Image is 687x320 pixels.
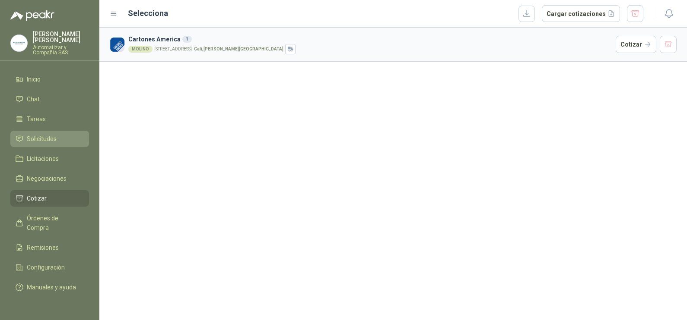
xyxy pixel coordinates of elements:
[10,111,89,127] a: Tareas
[194,47,283,51] strong: Cali , [PERSON_NAME][GEOGRAPHIC_DATA]
[33,45,89,55] p: Automatizar y Compañia SAS
[10,279,89,295] a: Manuales y ayuda
[542,5,620,22] button: Cargar cotizaciones
[27,154,59,163] span: Licitaciones
[10,71,89,88] a: Inicio
[11,35,27,51] img: Company Logo
[27,174,67,183] span: Negociaciones
[33,31,89,43] p: [PERSON_NAME] [PERSON_NAME]
[10,170,89,187] a: Negociaciones
[10,151,89,167] a: Licitaciones
[10,10,54,21] img: Logo peakr
[27,194,47,203] span: Cotizar
[128,7,168,19] h2: Selecciona
[128,35,612,44] h3: Cartones America
[10,239,89,256] a: Remisiones
[616,36,656,53] button: Cotizar
[27,75,41,84] span: Inicio
[27,243,59,252] span: Remisiones
[27,114,46,124] span: Tareas
[10,259,89,276] a: Configuración
[27,213,81,232] span: Órdenes de Compra
[154,47,283,51] p: [STREET_ADDRESS] -
[182,36,192,43] div: 1
[27,263,65,272] span: Configuración
[10,131,89,147] a: Solicitudes
[110,37,125,52] img: Company Logo
[128,46,153,53] div: MOLINO
[10,91,89,107] a: Chat
[27,134,57,144] span: Solicitudes
[10,210,89,236] a: Órdenes de Compra
[27,282,76,292] span: Manuales y ayuda
[10,190,89,207] a: Cotizar
[27,94,40,104] span: Chat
